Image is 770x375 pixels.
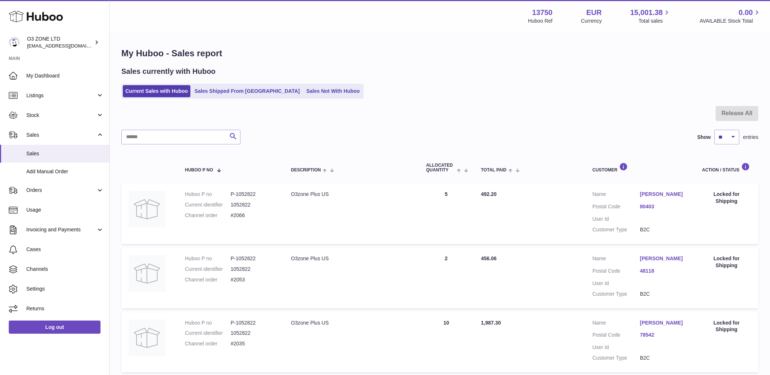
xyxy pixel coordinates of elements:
a: 0.00 AVAILABLE Stock Total [699,8,761,24]
img: hello@o3zoneltd.co.uk [9,37,20,48]
span: ALLOCATED Quantity [426,163,455,173]
dd: B2C [640,226,687,233]
label: Show [697,134,711,141]
span: Total paid [481,168,507,173]
dt: Postal Code [592,203,640,212]
dt: User Id [592,280,640,287]
div: Locked for Shipping [702,191,751,205]
img: no-photo.jpg [129,191,165,227]
td: 2 [419,248,474,308]
div: O3 ZONE LTD [27,35,93,49]
dt: Channel order [185,276,231,283]
h2: Sales currently with Huboo [121,67,216,76]
a: [PERSON_NAME] [640,191,687,198]
dd: P-1052822 [231,255,276,262]
dt: Name [592,191,640,200]
dt: Postal Code [592,268,640,276]
span: Cases [26,246,104,253]
td: 5 [419,183,474,244]
a: 78542 [640,332,687,338]
img: no-photo.jpg [129,255,165,292]
dd: B2C [640,355,687,361]
a: Log out [9,321,100,334]
h1: My Huboo - Sales report [121,48,758,59]
a: Current Sales with Huboo [123,85,190,97]
span: Invoicing and Payments [26,226,96,233]
span: Total sales [638,18,671,24]
span: Usage [26,207,104,213]
a: 48118 [640,268,687,274]
div: O3zone Plus US [291,255,411,262]
a: Sales Shipped From [GEOGRAPHIC_DATA] [192,85,302,97]
dt: Channel order [185,212,231,219]
div: Locked for Shipping [702,255,751,269]
dt: Huboo P no [185,191,231,198]
span: Stock [26,112,96,119]
dt: Current identifier [185,201,231,208]
dd: 1052822 [231,266,276,273]
dd: #2035 [231,340,276,347]
dt: Name [592,255,640,264]
dd: P-1052822 [231,319,276,326]
dt: Customer Type [592,355,640,361]
span: AVAILABLE Stock Total [699,18,761,24]
div: Currency [581,18,602,24]
dt: Current identifier [185,266,231,273]
div: Huboo Ref [528,18,553,24]
a: [PERSON_NAME] [640,319,687,326]
dt: User Id [592,216,640,223]
a: [PERSON_NAME] [640,255,687,262]
a: 80403 [640,203,687,210]
dd: 1052822 [231,201,276,208]
span: [EMAIL_ADDRESS][DOMAIN_NAME] [27,43,107,49]
span: Settings [26,285,104,292]
dt: Customer Type [592,291,640,298]
dt: Huboo P no [185,255,231,262]
dd: 1052822 [231,330,276,337]
span: 15,001.38 [630,8,663,18]
dd: B2C [640,291,687,298]
span: Channels [26,266,104,273]
strong: EUR [586,8,602,18]
dd: #2066 [231,212,276,219]
dt: Huboo P no [185,319,231,326]
span: My Dashboard [26,72,104,79]
a: Sales Not With Huboo [304,85,362,97]
dt: Name [592,319,640,328]
dt: User Id [592,344,640,351]
dt: Channel order [185,340,231,347]
span: Add Manual Order [26,168,104,175]
dd: #2053 [231,276,276,283]
span: 0.00 [739,8,753,18]
div: O3zone Plus US [291,191,411,198]
span: Description [291,168,321,173]
span: Listings [26,92,96,99]
span: 492.20 [481,191,497,197]
div: O3zone Plus US [291,319,411,326]
span: entries [743,134,758,141]
div: Action / Status [702,163,751,173]
dt: Current identifier [185,330,231,337]
dd: P-1052822 [231,191,276,198]
span: Orders [26,187,96,194]
span: Returns [26,305,104,312]
div: Locked for Shipping [702,319,751,333]
strong: 13750 [532,8,553,18]
span: 456.06 [481,255,497,261]
a: 15,001.38 Total sales [630,8,671,24]
span: Sales [26,132,96,139]
dt: Postal Code [592,332,640,340]
div: Customer [592,163,687,173]
span: Huboo P no [185,168,213,173]
td: 10 [419,312,474,373]
span: Sales [26,150,104,157]
dt: Customer Type [592,226,640,233]
img: no-photo.jpg [129,319,165,356]
span: 1,987.30 [481,320,501,326]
